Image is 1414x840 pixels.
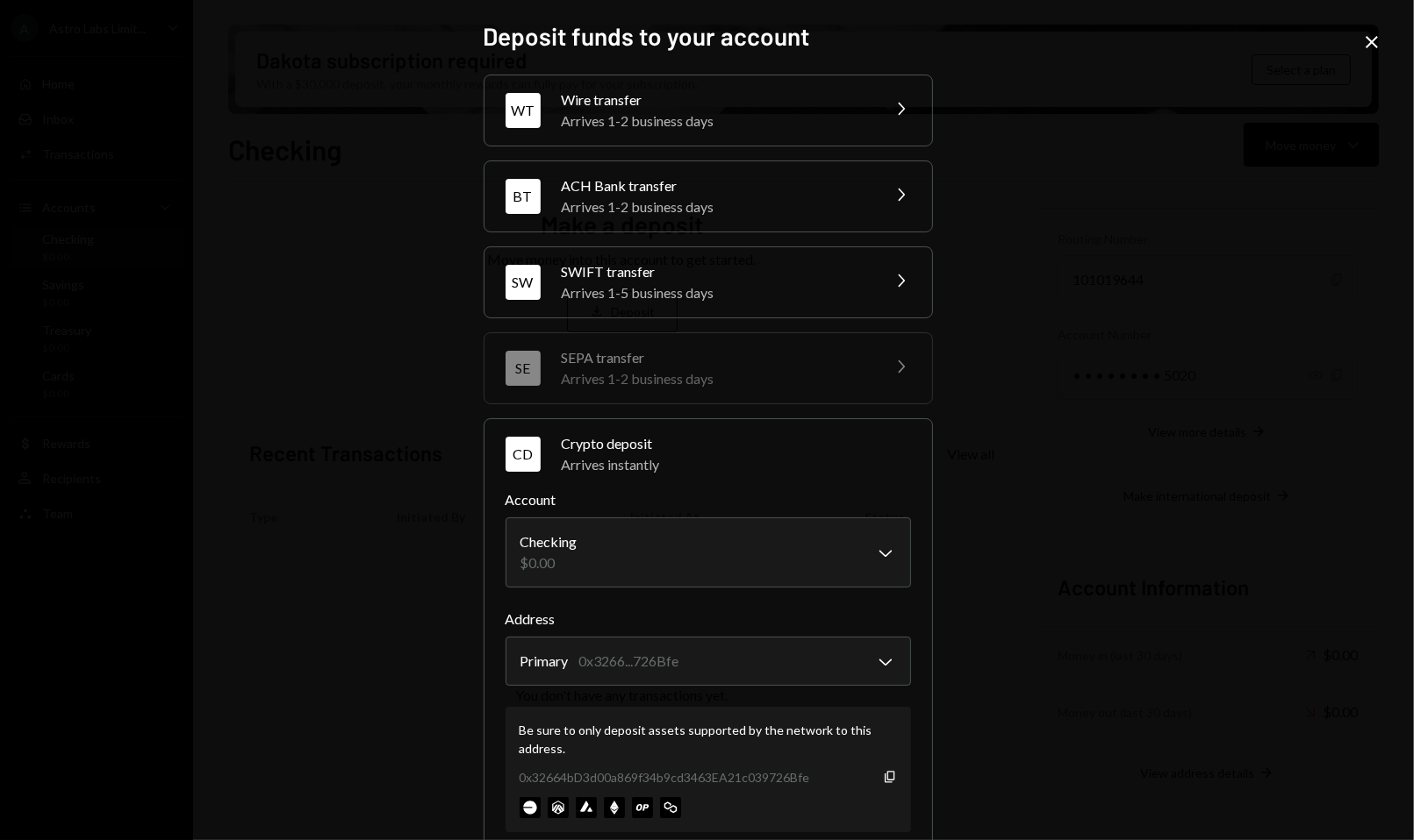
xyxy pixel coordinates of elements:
div: 0x32664bD3d00a869f34b9cd3463EA21c039726Bfe [520,768,810,787]
div: ACH Bank transfer [562,175,869,196]
img: polygon-mainnet [660,797,681,818]
label: Address [506,609,911,630]
div: Wire transfer [562,89,869,110]
div: SWIFT transfer [562,261,869,282]
img: optimism-mainnet [632,797,653,818]
div: Arrives 1-5 business days [562,282,869,303]
img: avalanche-mainnet [576,797,597,818]
div: Crypto deposit [562,433,911,454]
button: SESEPA transferArrives 1-2 business days [484,333,932,403]
div: SEPA transfer [562,347,869,368]
div: Arrives instantly [562,454,911,475]
div: CDCrypto depositArrives instantly [506,489,911,832]
button: CDCrypto depositArrives instantly [484,419,932,489]
div: Be sure to only deposit assets supported by the network to this address. [520,721,897,758]
button: BTACH Bank transferArrives 1-2 business days [484,161,932,231]
div: Arrives 1-2 business days [562,368,869,389]
button: Account [506,517,911,587]
img: arbitrum-mainnet [548,797,569,818]
div: Arrives 1-2 business days [562,196,869,217]
button: WTWire transferArrives 1-2 business days [484,75,932,146]
div: SW [506,265,541,300]
label: Account [506,489,911,510]
div: 0x3266...726Bfe [579,651,679,672]
button: Address [506,637,911,686]
h2: Deposit funds to your account [484,19,931,53]
button: SWSWIFT transferArrives 1-5 business days [484,247,932,317]
img: ethereum-mainnet [604,797,625,818]
div: WT [506,93,541,128]
div: CD [506,437,541,472]
div: SE [506,351,541,386]
img: base-mainnet [520,797,541,818]
div: BT [506,179,541,214]
div: Arrives 1-2 business days [562,110,869,132]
